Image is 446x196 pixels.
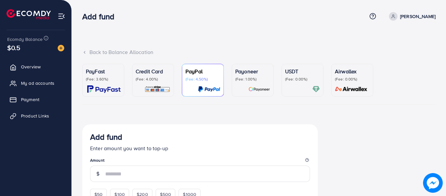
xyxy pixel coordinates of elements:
legend: Amount [90,157,310,166]
img: card [333,85,370,93]
p: (Fee: 0.00%) [335,77,370,82]
p: (Fee: 3.60%) [86,77,121,82]
span: Product Links [21,113,49,119]
p: Enter amount you want to top-up [90,144,310,152]
a: Product Links [5,109,67,122]
p: PayFast [86,67,121,75]
a: My ad accounts [5,77,67,90]
p: (Fee: 4.00%) [136,77,170,82]
div: Back to Balance Allocation [82,48,436,56]
a: Payment [5,93,67,106]
img: card [87,85,121,93]
p: (Fee: 4.50%) [185,77,220,82]
img: menu [58,12,65,20]
img: card [145,85,170,93]
p: [PERSON_NAME] [400,12,436,20]
img: card [248,85,270,93]
p: (Fee: 0.00%) [285,77,320,82]
img: card [312,85,320,93]
h3: Add fund [90,132,122,142]
p: Airwallex [335,67,370,75]
span: $0.5 [7,43,21,52]
img: image [58,45,64,51]
img: image [425,175,441,191]
p: Payoneer [235,67,270,75]
a: [PERSON_NAME] [386,12,436,21]
p: PayPal [185,67,220,75]
span: Ecomdy Balance [7,36,43,43]
a: Overview [5,60,67,73]
span: My ad accounts [21,80,54,86]
p: Credit Card [136,67,170,75]
h3: Add fund [82,12,120,21]
span: Payment [21,96,39,103]
img: card [198,85,220,93]
p: (Fee: 1.00%) [235,77,270,82]
img: logo [7,9,51,19]
p: USDT [285,67,320,75]
span: Overview [21,63,41,70]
